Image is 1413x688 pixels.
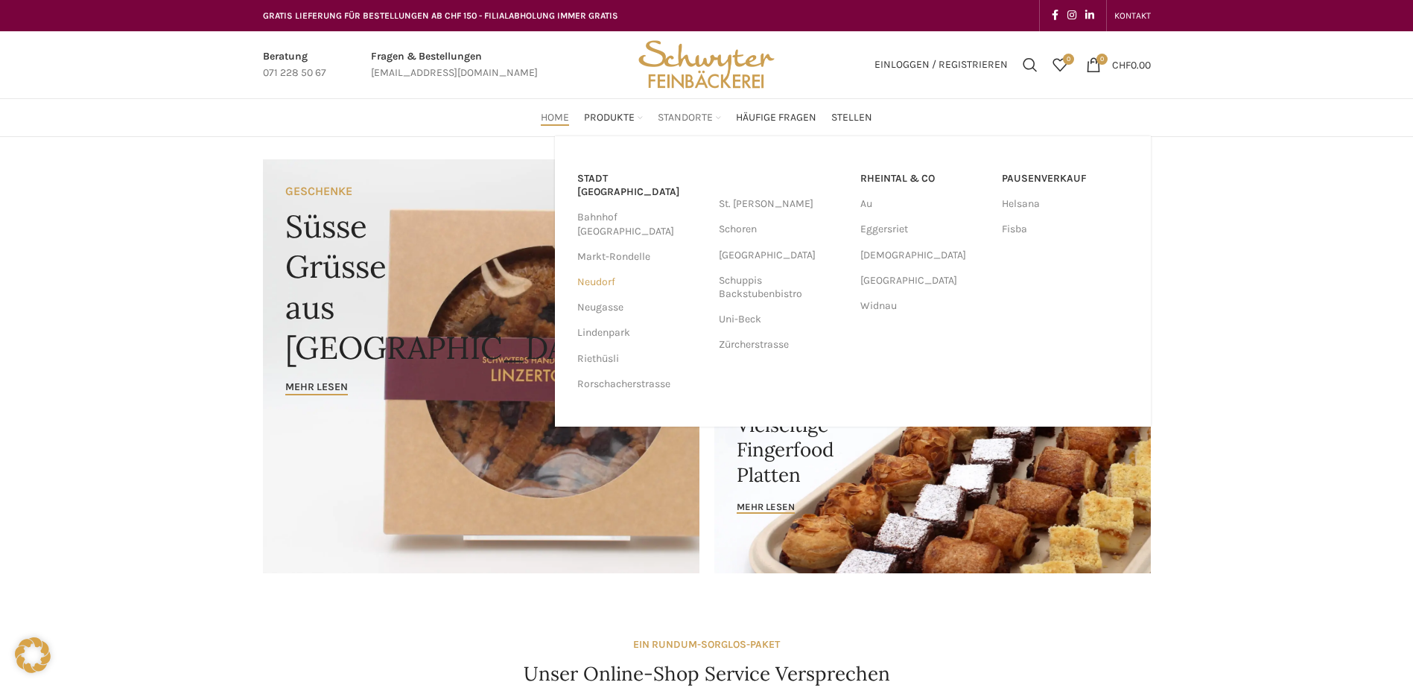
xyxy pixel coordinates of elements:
a: Banner link [263,159,699,573]
a: Infobox link [371,48,538,82]
a: Schuppis Backstubenbistro [719,268,845,307]
a: Bahnhof [GEOGRAPHIC_DATA] [577,205,704,243]
a: Suchen [1015,50,1045,80]
h4: Unser Online-Shop Service Versprechen [524,660,890,687]
a: Uni-Beck [719,307,845,332]
span: CHF [1112,58,1131,71]
a: [GEOGRAPHIC_DATA] [719,243,845,268]
a: [GEOGRAPHIC_DATA] [860,268,987,293]
a: Home [541,103,569,133]
a: Schoren [719,217,845,242]
a: Produkte [584,103,643,133]
span: GRATIS LIEFERUNG FÜR BESTELLUNGEN AB CHF 150 - FILIALABHOLUNG IMMER GRATIS [263,10,618,21]
a: Einloggen / Registrieren [867,50,1015,80]
bdi: 0.00 [1112,58,1151,71]
a: Lindenpark [577,320,704,345]
a: Site logo [633,57,779,70]
a: Eggersriet [860,217,987,242]
a: Linkedin social link [1081,5,1099,26]
a: Banner link [714,366,1151,573]
a: Stellen [831,103,872,133]
a: Au [860,191,987,217]
span: Produkte [584,111,635,125]
a: Fisba [1002,217,1128,242]
span: KONTAKT [1114,10,1151,21]
a: St. [PERSON_NAME] [719,191,845,217]
span: Häufige Fragen [736,111,816,125]
a: Standorte [658,103,721,133]
a: Facebook social link [1047,5,1063,26]
div: Main navigation [255,103,1158,133]
a: Neugasse [577,295,704,320]
a: Helsana [1002,191,1128,217]
div: Meine Wunschliste [1045,50,1075,80]
a: Markt-Rondelle [577,244,704,270]
a: Neudorf [577,270,704,295]
a: Rorschacherstrasse [577,372,704,397]
span: 0 [1096,54,1108,65]
span: Home [541,111,569,125]
a: Zürcherstrasse [719,332,845,357]
a: Stadt [GEOGRAPHIC_DATA] [577,166,704,205]
div: Secondary navigation [1107,1,1158,31]
a: Riethüsli [577,346,704,372]
img: Bäckerei Schwyter [633,31,779,98]
a: Infobox link [263,48,326,82]
strong: EIN RUNDUM-SORGLOS-PAKET [633,638,780,651]
a: [DEMOGRAPHIC_DATA] [860,243,987,268]
a: Häufige Fragen [736,103,816,133]
a: RHEINTAL & CO [860,166,987,191]
span: 0 [1063,54,1074,65]
a: Instagram social link [1063,5,1081,26]
span: Stellen [831,111,872,125]
a: Widnau [860,293,987,319]
span: Standorte [658,111,713,125]
a: 0 CHF0.00 [1079,50,1158,80]
a: 0 [1045,50,1075,80]
a: Pausenverkauf [1002,166,1128,191]
a: KONTAKT [1114,1,1151,31]
span: Einloggen / Registrieren [874,60,1008,70]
